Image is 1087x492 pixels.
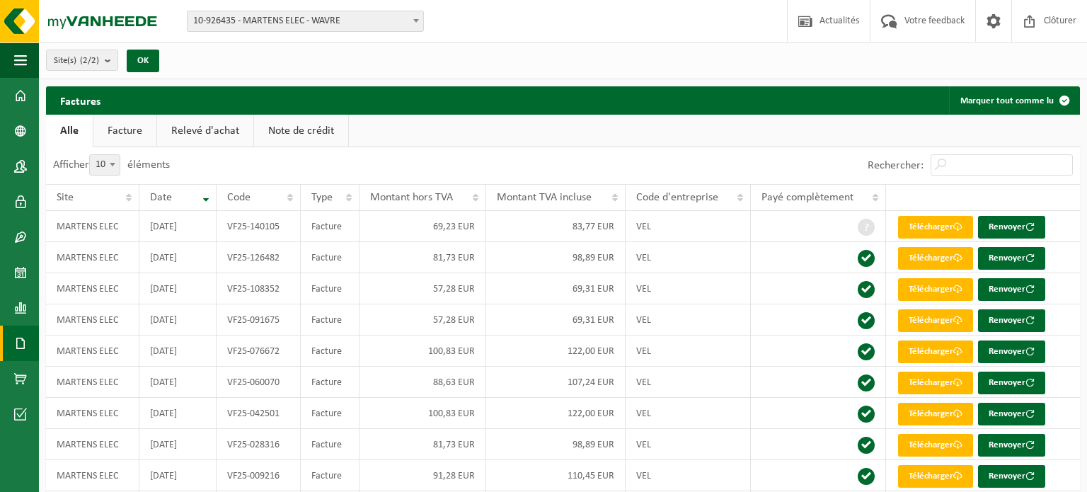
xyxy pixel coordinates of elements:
span: 10 [90,155,120,175]
td: [DATE] [139,367,216,398]
td: [DATE] [139,304,216,336]
td: Facture [301,211,359,242]
td: 122,00 EUR [486,398,626,429]
td: VF25-140105 [217,211,301,242]
count: (2/2) [80,56,99,65]
a: Télécharger [898,465,973,488]
td: Facture [301,367,359,398]
td: 88,63 EUR [360,367,486,398]
button: Renvoyer [978,403,1045,425]
td: VEL [626,304,750,336]
td: VEL [626,398,750,429]
a: Télécharger [898,278,973,301]
button: Marquer tout comme lu [949,86,1079,115]
span: Payé complètement [761,192,853,203]
span: Site(s) [54,50,99,71]
span: Code d'entreprise [636,192,718,203]
td: MARTENS ELEC [46,242,139,273]
span: Type [311,192,333,203]
h2: Factures [46,86,115,114]
button: Renvoyer [978,278,1045,301]
td: [DATE] [139,429,216,460]
td: 69,23 EUR [360,211,486,242]
td: 81,73 EUR [360,429,486,460]
a: Note de crédit [254,115,348,147]
td: MARTENS ELEC [46,304,139,336]
td: MARTENS ELEC [46,367,139,398]
td: MARTENS ELEC [46,273,139,304]
a: Télécharger [898,309,973,332]
td: Facture [301,273,359,304]
td: 81,73 EUR [360,242,486,273]
td: VEL [626,460,750,491]
span: 10-926435 - MARTENS ELEC - WAVRE [188,11,423,31]
td: MARTENS ELEC [46,460,139,491]
td: VEL [626,273,750,304]
td: VF25-028316 [217,429,301,460]
td: Facture [301,398,359,429]
span: Montant TVA incluse [497,192,592,203]
button: Renvoyer [978,341,1045,363]
td: MARTENS ELEC [46,429,139,460]
td: Facture [301,242,359,273]
a: Télécharger [898,247,973,270]
span: Site [57,192,74,203]
td: Facture [301,336,359,367]
td: 83,77 EUR [486,211,626,242]
td: 69,31 EUR [486,304,626,336]
td: 110,45 EUR [486,460,626,491]
td: 69,31 EUR [486,273,626,304]
button: Renvoyer [978,216,1045,239]
a: Télécharger [898,216,973,239]
td: MARTENS ELEC [46,336,139,367]
a: Télécharger [898,434,973,457]
td: VF25-042501 [217,398,301,429]
td: [DATE] [139,398,216,429]
td: VF25-060070 [217,367,301,398]
button: Renvoyer [978,309,1045,332]
td: 57,28 EUR [360,304,486,336]
span: Date [150,192,172,203]
td: VF25-009216 [217,460,301,491]
td: VEL [626,242,750,273]
td: VEL [626,367,750,398]
td: 91,28 EUR [360,460,486,491]
td: [DATE] [139,460,216,491]
td: VEL [626,211,750,242]
span: Code [227,192,251,203]
td: VEL [626,336,750,367]
a: Facture [93,115,156,147]
td: Facture [301,460,359,491]
span: 10 [89,154,120,176]
td: 98,89 EUR [486,242,626,273]
button: Renvoyer [978,247,1045,270]
td: VF25-108352 [217,273,301,304]
button: Renvoyer [978,434,1045,457]
a: Relevé d'achat [157,115,253,147]
td: MARTENS ELEC [46,398,139,429]
td: [DATE] [139,211,216,242]
td: [DATE] [139,242,216,273]
label: Rechercher: [868,160,924,171]
button: Renvoyer [978,372,1045,394]
button: Site(s)(2/2) [46,50,118,71]
label: Afficher éléments [53,159,170,171]
td: 107,24 EUR [486,367,626,398]
td: VF25-126482 [217,242,301,273]
td: VF25-076672 [217,336,301,367]
td: Facture [301,304,359,336]
span: Montant hors TVA [370,192,453,203]
a: Télécharger [898,403,973,425]
a: Télécharger [898,341,973,363]
span: 10-926435 - MARTENS ELEC - WAVRE [187,11,424,32]
td: [DATE] [139,336,216,367]
td: 98,89 EUR [486,429,626,460]
td: 57,28 EUR [360,273,486,304]
td: 122,00 EUR [486,336,626,367]
button: Renvoyer [978,465,1045,488]
td: VF25-091675 [217,304,301,336]
td: MARTENS ELEC [46,211,139,242]
td: 100,83 EUR [360,336,486,367]
a: Télécharger [898,372,973,394]
button: OK [127,50,159,72]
